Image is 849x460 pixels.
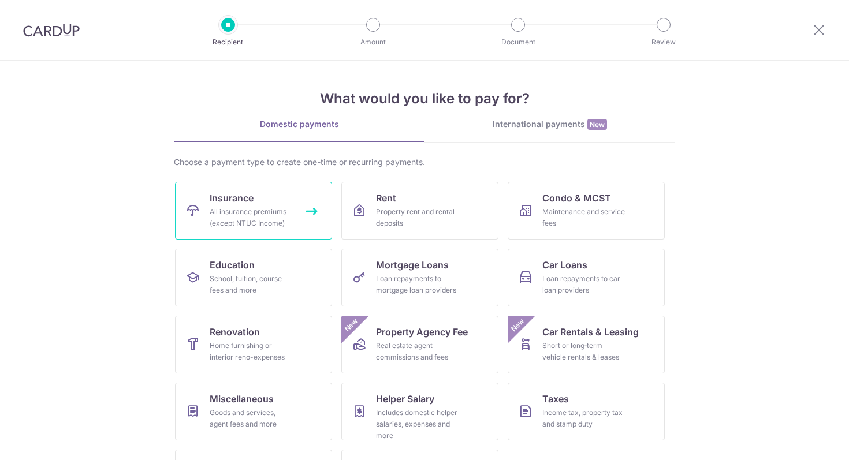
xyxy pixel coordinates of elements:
div: Includes domestic helper salaries, expenses and more [376,407,459,442]
span: Insurance [210,191,254,205]
a: Condo & MCSTMaintenance and service fees [508,182,665,240]
img: CardUp [23,23,80,37]
p: Amount [330,36,416,48]
span: Help [102,8,126,18]
span: Property Agency Fee [376,325,468,339]
div: Goods and services, agent fees and more [210,407,293,430]
div: Real estate agent commissions and fees [376,340,459,363]
a: Car LoansLoan repayments to car loan providers [508,249,665,306]
span: New [587,119,607,130]
div: Home furnishing or interior reno-expenses [210,340,293,363]
a: RenovationHome furnishing or interior reno-expenses [175,316,332,373]
span: Helper Salary [376,392,434,406]
p: Document [475,36,561,48]
span: Rent [376,191,396,205]
span: Car Rentals & Leasing [542,325,639,339]
div: Choose a payment type to create one-time or recurring payments. [174,156,675,168]
a: RentProperty rent and rental deposits [341,182,498,240]
div: Loan repayments to car loan providers [542,273,625,296]
div: Domestic payments [174,118,425,130]
h4: What would you like to pay for? [174,88,675,109]
a: InsuranceAll insurance premiums (except NTUC Income) [175,182,332,240]
span: Taxes [542,392,569,406]
div: Property rent and rental deposits [376,206,459,229]
div: Maintenance and service fees [542,206,625,229]
a: EducationSchool, tuition, course fees and more [175,249,332,306]
span: Mortgage Loans [376,258,449,272]
span: Renovation [210,325,260,339]
a: Car Rentals & LeasingShort or long‑term vehicle rentals & leasesNew [508,316,665,373]
div: All insurance premiums (except NTUC Income) [210,206,293,229]
a: Helper SalaryIncludes domestic helper salaries, expenses and more [341,383,498,440]
a: Mortgage LoansLoan repayments to mortgage loan providers [341,249,498,306]
span: Condo & MCST [542,191,611,205]
div: Short or long‑term vehicle rentals & leases [542,340,625,363]
p: Recipient [185,36,271,48]
div: School, tuition, course fees and more [210,273,293,296]
div: International payments [425,118,675,130]
a: MiscellaneousGoods and services, agent fees and more [175,383,332,440]
p: Review [621,36,706,48]
span: Miscellaneous [210,392,274,406]
span: New [508,316,527,335]
span: New [342,316,361,335]
span: Education [210,258,255,272]
span: Car Loans [542,258,587,272]
a: TaxesIncome tax, property tax and stamp duty [508,383,665,440]
div: Income tax, property tax and stamp duty [542,407,625,430]
a: Property Agency FeeReal estate agent commissions and feesNew [341,316,498,373]
div: Loan repayments to mortgage loan providers [376,273,459,296]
